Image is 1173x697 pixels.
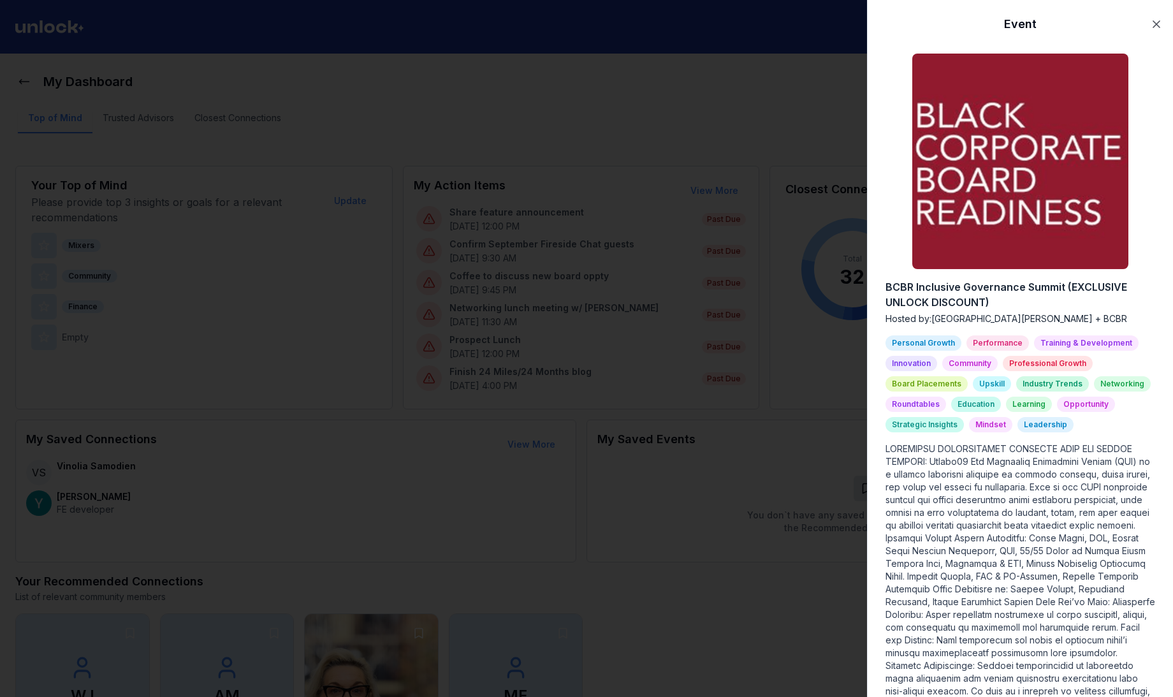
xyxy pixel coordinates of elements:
h2: Event [883,15,1158,33]
div: Board Placements [885,376,968,392]
div: Industry Trends [1016,376,1089,392]
div: Strategic Insights [885,417,964,432]
div: Upskill [973,376,1011,392]
div: Opportunity [1057,397,1115,412]
div: Training & Development [1034,335,1139,351]
div: Networking [1094,376,1151,392]
p: Hosted by: [GEOGRAPHIC_DATA][PERSON_NAME] + BCBR [885,312,1155,325]
div: Professional Growth [1003,356,1093,371]
h2: BCBR Inclusive Governance Summit (EXCLUSIVE UNLOCK DISCOUNT) [885,279,1155,310]
div: Learning [1006,397,1052,412]
div: Personal Growth [885,335,961,351]
img: Event audience [912,54,1128,269]
div: Community [942,356,998,371]
div: Mindset [969,417,1012,432]
div: Leadership [1017,417,1074,432]
div: Innovation [885,356,937,371]
div: Performance [966,335,1029,351]
div: Roundtables [885,397,946,412]
div: Education [951,397,1001,412]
